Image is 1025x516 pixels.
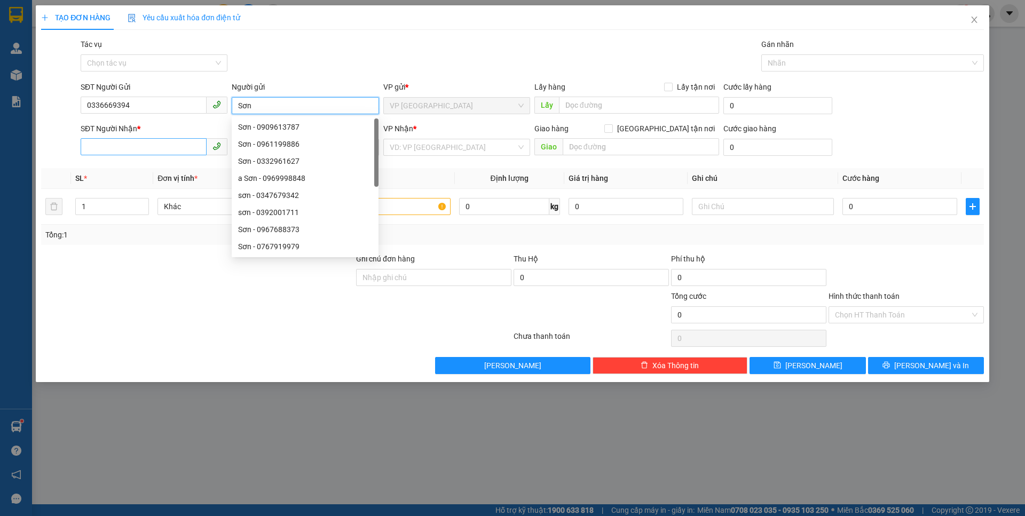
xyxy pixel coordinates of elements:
span: phone [212,142,221,150]
button: deleteXóa Thông tin [593,357,748,374]
label: Ghi chú đơn hàng [356,255,415,263]
span: 1LPDILN5 [91,19,136,30]
span: Lấy hàng [534,83,565,91]
span: Lấy [534,97,559,114]
span: 33 Bác Ái, P Phước Hội, TX Lagi [4,37,59,68]
input: 0 [569,198,683,215]
div: sơn - 0347679342 [232,187,379,204]
span: [PERSON_NAME] [484,360,541,371]
span: VP Nhận [383,124,413,133]
label: Gán nhãn [761,40,794,49]
span: kg [549,198,560,215]
span: [PERSON_NAME] và In [894,360,969,371]
span: close [970,15,979,24]
span: delete [641,361,648,370]
span: printer [882,361,890,370]
strong: Nhà xe Mỹ Loan [4,4,53,34]
input: Dọc đường [563,138,719,155]
span: Giao [534,138,563,155]
input: VD: Bàn, Ghế [308,198,450,215]
div: Sơn - 0967688373 [238,224,372,235]
span: Thu Hộ [514,255,538,263]
input: Cước lấy hàng [723,97,832,114]
div: sơn - 0392001711 [238,207,372,218]
span: TẠO ĐƠN HÀNG [41,13,111,22]
div: Sơn - 0961199886 [238,138,372,150]
span: Yêu cầu xuất hóa đơn điện tử [128,13,240,22]
div: Sơn - 0767919979 [238,241,372,252]
div: a Sơn - 0969998848 [232,170,379,187]
div: Sơn - 0909613787 [238,121,372,133]
th: Ghi chú [688,168,838,189]
span: [GEOGRAPHIC_DATA] tận nơi [613,123,719,134]
span: Lấy tận nơi [673,81,719,93]
button: delete [45,198,62,215]
span: phone [212,100,221,109]
div: Sơn - 0332961627 [232,153,379,170]
div: VP gửi [383,81,530,93]
span: 0968278298 [4,69,52,80]
span: plus [966,202,979,211]
label: Cước lấy hàng [723,83,771,91]
div: Sơn - 0332961627 [238,155,372,167]
div: Sơn - 0961199886 [232,136,379,153]
div: Sơn - 0767919979 [232,238,379,255]
div: Tổng: 1 [45,229,396,241]
div: sơn - 0392001711 [232,204,379,221]
div: Sơn - 0909613787 [232,118,379,136]
label: Cước giao hàng [723,124,776,133]
span: VP Thủ Đức [390,98,524,114]
div: SĐT Người Gửi [81,81,227,93]
span: Giá trị hàng [569,174,608,182]
span: Khác [164,199,293,215]
input: Cước giao hàng [723,139,832,156]
label: Hình thức thanh toán [829,292,900,300]
div: Chưa thanh toán [512,330,670,349]
span: Định lượng [491,174,529,182]
span: Giao hàng [534,124,569,133]
span: save [774,361,781,370]
input: Ghi chú đơn hàng [356,269,511,286]
button: [PERSON_NAME] [435,357,590,374]
div: SĐT Người Nhận [81,123,227,134]
input: Ghi Chú [692,198,834,215]
span: Cước hàng [842,174,879,182]
input: Dọc đường [559,97,719,114]
span: plus [41,14,49,21]
div: Sơn - 0967688373 [232,221,379,238]
button: save[PERSON_NAME] [750,357,865,374]
button: Close [959,5,989,35]
button: plus [966,198,980,215]
button: printer[PERSON_NAME] và In [868,357,984,374]
div: a Sơn - 0969998848 [238,172,372,184]
span: Xóa Thông tin [652,360,699,371]
div: Người gửi [232,81,379,93]
label: Tác vụ [81,40,102,49]
span: [PERSON_NAME] [785,360,842,371]
div: Phí thu hộ [671,253,826,269]
span: SL [75,174,84,182]
span: Đơn vị tính [157,174,198,182]
div: sơn - 0347679342 [238,189,372,201]
span: Tổng cước [671,292,706,300]
img: icon [128,14,136,22]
